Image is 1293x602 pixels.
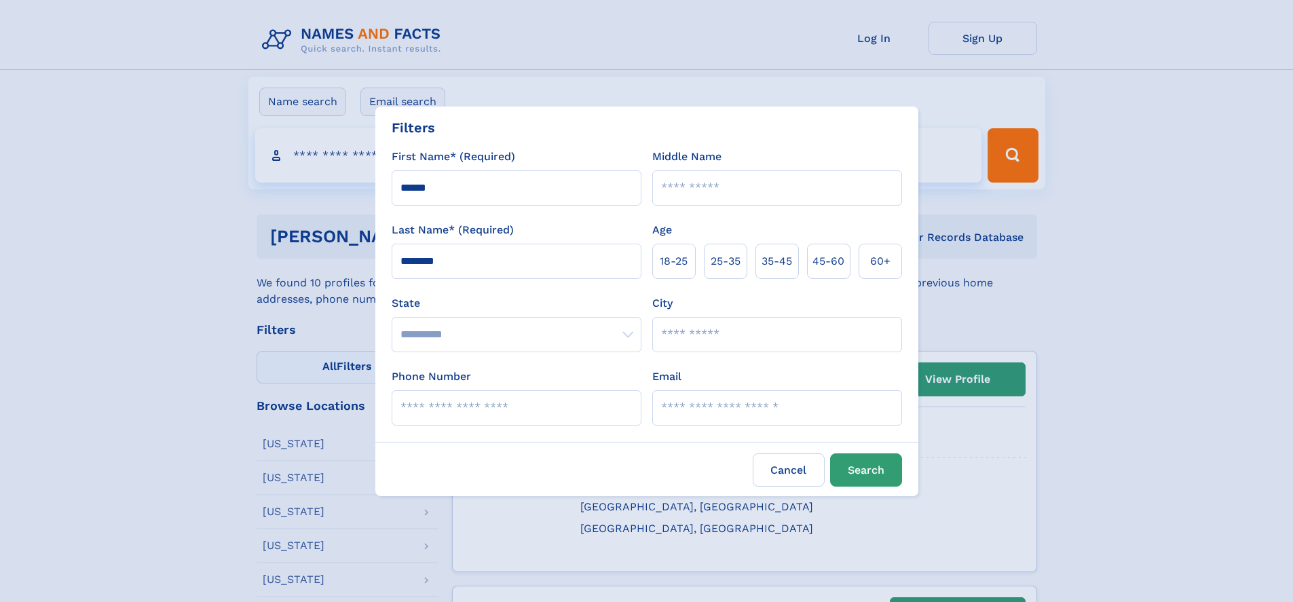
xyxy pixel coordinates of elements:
label: Last Name* (Required) [392,222,514,238]
label: City [652,295,673,312]
label: State [392,295,641,312]
label: Cancel [753,453,825,487]
label: Age [652,222,672,238]
label: Phone Number [392,369,471,385]
span: 35‑45 [762,253,792,269]
label: First Name* (Required) [392,149,515,165]
span: 25‑35 [711,253,741,269]
span: 18‑25 [660,253,688,269]
span: 60+ [870,253,891,269]
button: Search [830,453,902,487]
label: Middle Name [652,149,722,165]
label: Email [652,369,681,385]
span: 45‑60 [812,253,844,269]
div: Filters [392,117,435,138]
